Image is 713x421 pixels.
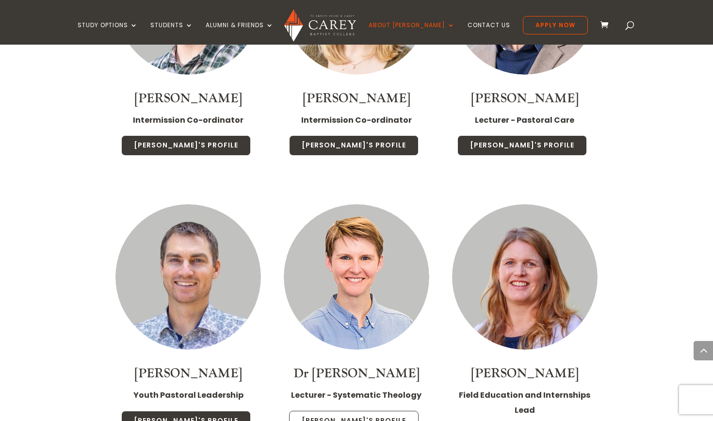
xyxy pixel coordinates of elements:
[134,90,242,107] a: [PERSON_NAME]
[133,389,243,401] strong: Youth Pastoral Leadership
[475,114,574,126] strong: Lecturer - Pastoral Care
[471,90,579,107] a: [PERSON_NAME]
[471,365,579,382] a: [PERSON_NAME]
[452,204,598,350] img: Nicola Mountfort_300x300
[303,90,410,107] a: [PERSON_NAME]
[459,389,590,415] strong: Field Education and Internships Lead
[468,22,510,45] a: Contact Us
[291,389,421,401] strong: Lecturer - Systematic Theology
[121,135,251,156] a: [PERSON_NAME]'s Profile
[293,365,420,382] a: Dr [PERSON_NAME]
[369,22,455,45] a: About [PERSON_NAME]
[134,365,242,382] a: [PERSON_NAME]
[206,22,274,45] a: Alumni & Friends
[78,22,138,45] a: Study Options
[523,16,588,34] a: Apply Now
[150,22,193,45] a: Students
[289,135,419,156] a: [PERSON_NAME]'s Profile
[301,114,412,126] strong: Intermission Co-ordinator
[457,135,587,156] a: [PERSON_NAME]'s Profile
[133,114,243,126] strong: Intermission Co-ordinator
[284,9,356,42] img: Carey Baptist College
